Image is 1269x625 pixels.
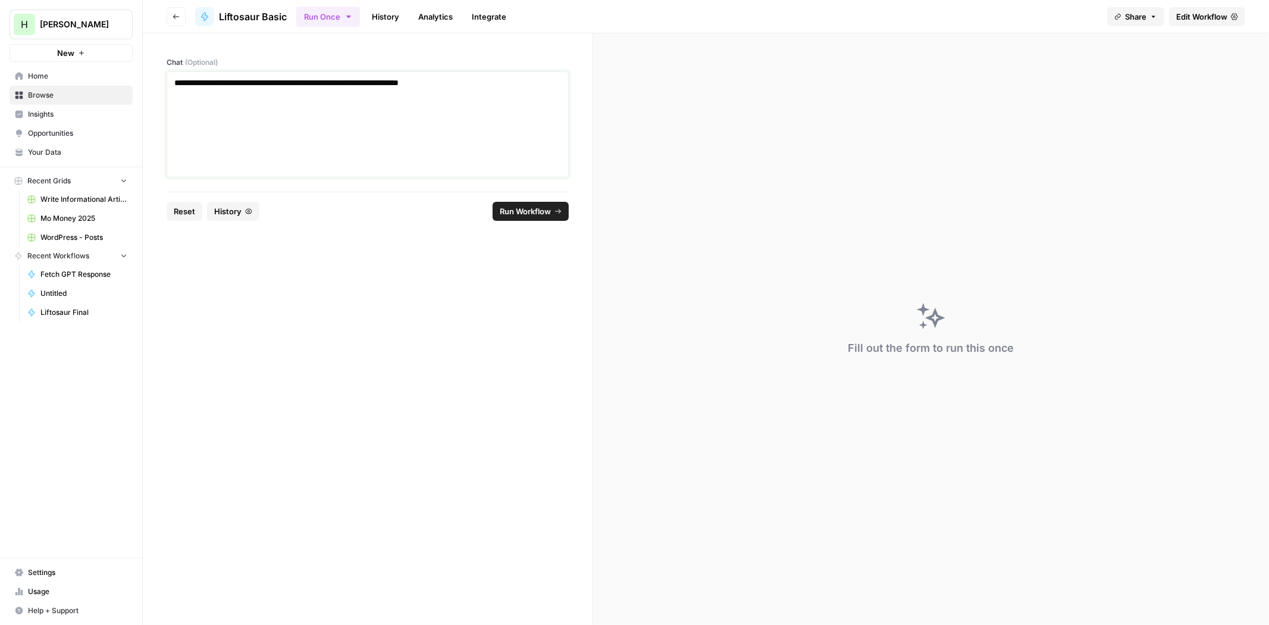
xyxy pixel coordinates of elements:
a: Your Data [10,143,133,162]
span: Liftosaur Final [40,307,127,318]
button: History [207,202,259,221]
a: Mo Money 2025 [22,209,133,228]
button: Share [1107,7,1164,26]
span: Settings [28,567,127,578]
a: Untitled [22,284,133,303]
span: Recent Grids [27,176,71,186]
span: History [214,205,242,217]
span: Insights [28,109,127,120]
span: Untitled [40,288,127,299]
a: Integrate [465,7,513,26]
a: Browse [10,86,133,105]
a: Insights [10,105,133,124]
a: Opportunities [10,124,133,143]
span: Usage [28,586,127,597]
span: Home [28,71,127,82]
a: Liftosaur Final [22,303,133,322]
a: Analytics [411,7,460,26]
span: Help + Support [28,605,127,616]
button: Workspace: Hasbrook [10,10,133,39]
a: Home [10,67,133,86]
span: Share [1125,11,1146,23]
span: Write Informational Article [40,194,127,205]
span: Run Workflow [500,205,551,217]
span: Browse [28,90,127,101]
button: Help + Support [10,601,133,620]
button: Recent Grids [10,172,133,190]
span: WordPress - Posts [40,232,127,243]
button: Recent Workflows [10,247,133,265]
span: Mo Money 2025 [40,213,127,224]
a: Fetch GPT Response [22,265,133,284]
span: Edit Workflow [1176,11,1227,23]
a: Edit Workflow [1169,7,1245,26]
span: Your Data [28,147,127,158]
a: Write Informational Article [22,190,133,209]
a: Usage [10,582,133,601]
span: Reset [174,205,195,217]
button: Run Once [296,7,360,27]
div: Fill out the form to run this once [848,340,1014,357]
span: [PERSON_NAME] [40,18,112,30]
span: Liftosaur Basic [219,10,287,24]
a: WordPress - Posts [22,228,133,247]
a: History [365,7,406,26]
button: Run Workflow [493,202,569,221]
span: Opportunities [28,128,127,139]
span: Recent Workflows [27,251,89,261]
span: (Optional) [185,57,218,68]
button: New [10,44,133,62]
span: Fetch GPT Response [40,269,127,280]
span: H [21,17,28,32]
a: Settings [10,563,133,582]
span: New [57,47,74,59]
label: Chat [167,57,569,68]
a: Liftosaur Basic [195,7,287,26]
button: Reset [167,202,202,221]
